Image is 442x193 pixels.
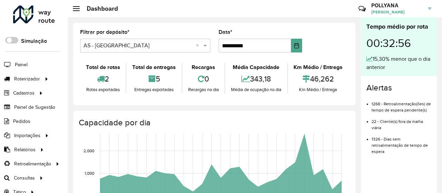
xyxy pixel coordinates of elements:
div: Entregas exportadas [128,86,180,93]
h4: Alertas [366,83,431,93]
div: Rotas exportadas [82,86,124,93]
div: Recargas [184,63,223,71]
span: Painel [15,61,28,68]
label: Simulação [21,37,47,45]
text: 2,000 [84,148,94,153]
span: Pedidos [13,118,30,125]
label: Filtrar por depósito [80,28,129,36]
h2: Dashboard [80,5,118,12]
button: Choose Date [291,39,302,52]
span: Clear all [196,41,202,50]
li: 1326 - Dias sem retroalimentação de tempo de espera [372,131,431,155]
text: 1,000 [85,171,94,176]
label: Data [219,28,232,36]
li: 22 - Cliente(s) fora da malha viária [372,113,431,131]
div: Tempo médio por rota [366,22,431,31]
div: 5 [128,71,180,86]
div: Média Capacidade [227,63,285,71]
h3: POLLYANA [371,2,423,9]
div: 0 [184,71,223,86]
span: Cadastros [13,89,35,97]
div: 46,262 [290,71,347,86]
span: [PERSON_NAME] [371,9,423,15]
span: Painel de Sugestão [14,104,55,111]
span: Importações [14,132,40,139]
span: Consultas [14,174,35,182]
div: Média de ocupação no dia [227,86,285,93]
div: Recargas no dia [184,86,223,93]
span: Retroalimentação [14,160,51,167]
div: 2 [82,71,124,86]
div: 00:32:56 [366,31,431,55]
a: Contato Rápido [355,1,369,16]
div: Km Médio / Entrega [290,86,347,93]
div: 343,18 [227,71,285,86]
li: 1268 - Retroalimentação(ões) de tempo de espera pendente(s) [372,96,431,113]
div: Total de rotas [82,63,124,71]
h4: Capacidade por dia [79,118,348,128]
span: Relatórios [14,146,36,153]
div: Km Médio / Entrega [290,63,347,71]
div: Total de entregas [128,63,180,71]
span: Roteirizador [14,75,40,83]
div: 15,30% menor que o dia anterior [366,55,431,71]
